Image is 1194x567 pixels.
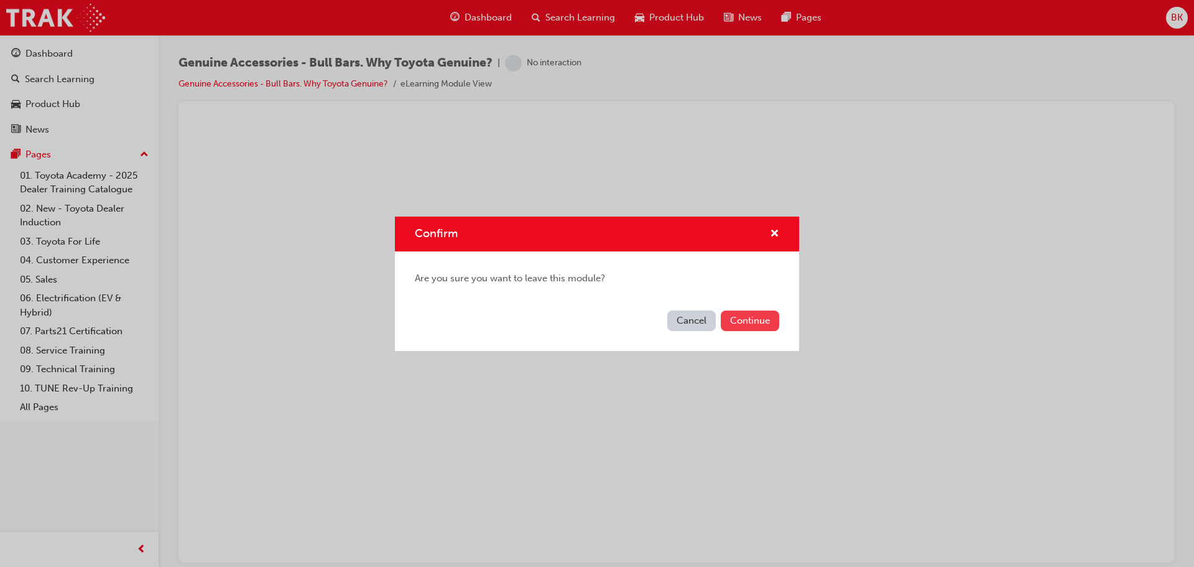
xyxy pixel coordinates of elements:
button: cross-icon [770,227,779,242]
span: cross-icon [770,229,779,240]
button: Continue [721,311,779,331]
div: Confirm [395,217,799,351]
button: Cancel [667,311,716,331]
span: Confirm [415,227,458,240]
div: Are you sure you want to leave this module? [395,251,799,306]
